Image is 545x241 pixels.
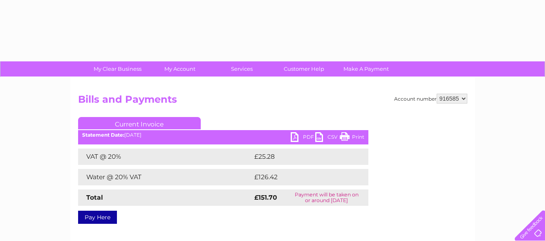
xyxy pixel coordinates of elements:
[82,132,124,138] b: Statement Date:
[252,149,352,165] td: £25.28
[340,132,364,144] a: Print
[78,117,201,129] a: Current Invoice
[86,194,103,201] strong: Total
[84,61,151,77] a: My Clear Business
[285,189,368,206] td: Payment will be taken on or around [DATE]
[270,61,338,77] a: Customer Help
[254,194,277,201] strong: £151.70
[78,169,252,185] td: Water @ 20% VAT
[146,61,213,77] a: My Account
[394,94,467,104] div: Account number
[78,149,252,165] td: VAT @ 20%
[252,169,353,185] td: £126.42
[291,132,315,144] a: PDF
[78,94,467,109] h2: Bills and Payments
[332,61,400,77] a: Make A Payment
[315,132,340,144] a: CSV
[78,132,368,138] div: [DATE]
[78,211,117,224] a: Pay Here
[208,61,276,77] a: Services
